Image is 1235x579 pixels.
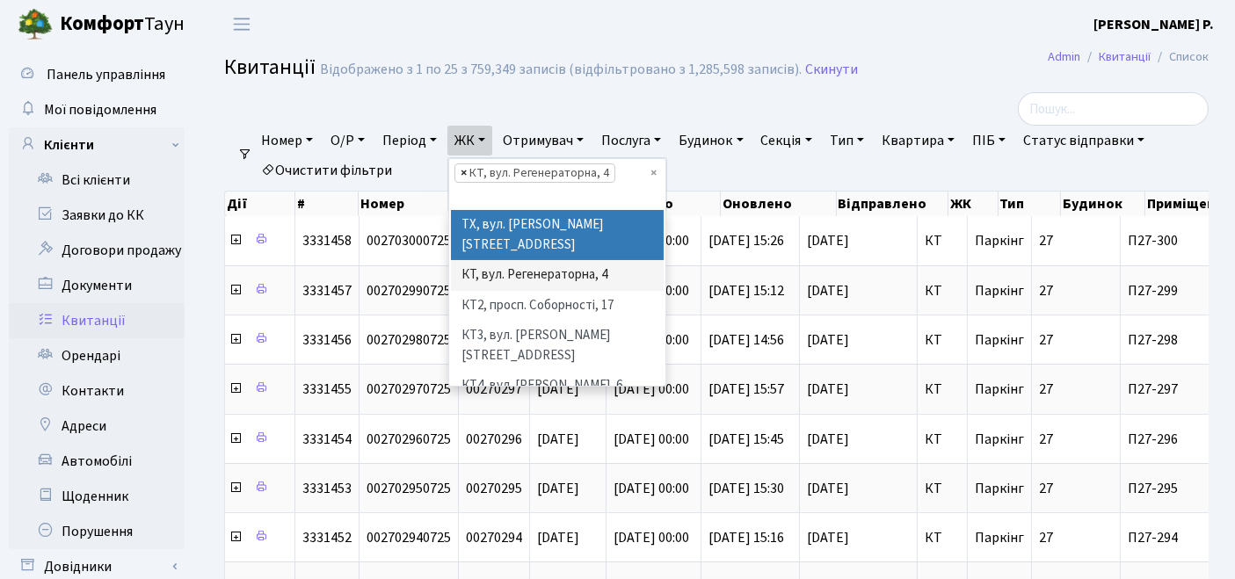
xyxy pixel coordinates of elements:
span: Паркінг [975,330,1024,350]
span: КТ [925,382,960,396]
span: 002702980725 [367,330,451,350]
li: ТХ, вул. [PERSON_NAME][STREET_ADDRESS] [451,210,665,260]
span: [DATE] 15:57 [708,380,784,399]
span: 002702960725 [367,430,451,449]
span: Панель управління [47,65,165,84]
span: 00270296 [466,430,522,449]
a: Admin [1048,47,1080,66]
span: Мої повідомлення [44,100,156,119]
span: [DATE] 14:56 [708,330,784,350]
li: КТ2, просп. Соборності, 17 [451,291,665,322]
span: КТ [925,333,960,347]
span: Паркінг [975,479,1024,498]
span: 002702940725 [367,528,451,547]
b: [PERSON_NAME] Р. [1093,15,1214,34]
a: Договори продажу [9,233,185,268]
span: 002702950725 [367,479,451,498]
li: КТ, вул. Регенераторна, 4 [454,163,615,183]
span: Квитанції [224,52,316,83]
th: Тип [999,192,1061,216]
span: [DATE] 00:00 [614,380,689,399]
nav: breadcrumb [1021,39,1235,76]
span: [DATE] [807,481,910,496]
th: Відправлено [837,192,948,216]
span: 27 [1039,380,1053,399]
span: [DATE] 00:00 [614,528,689,547]
th: Дії [225,192,295,216]
a: Всі клієнти [9,163,185,198]
span: [DATE] 00:00 [614,479,689,498]
span: [DATE] [537,528,579,547]
th: # [295,192,359,216]
span: × [461,164,467,182]
span: [DATE] [807,531,910,545]
a: Документи [9,268,185,303]
span: П27-296 [1128,432,1227,446]
span: Видалити всі елементи [650,164,657,182]
span: 27 [1039,281,1053,300]
span: 00270297 [466,380,522,399]
span: Паркінг [975,528,1024,547]
span: Таун [60,10,185,40]
a: Квартира [875,126,962,156]
span: П27-300 [1128,234,1227,248]
span: [DATE] [807,234,910,248]
a: Очистити фільтри [254,156,399,185]
a: ЖК [447,126,492,156]
span: 3331456 [302,330,352,350]
a: Орендарі [9,338,185,373]
button: Переключити навігацію [220,10,264,39]
span: [DATE] [807,432,910,446]
span: 00270294 [466,528,522,547]
li: Список [1151,47,1209,67]
span: КТ [925,432,960,446]
span: 27 [1039,330,1053,350]
a: Панель управління [9,57,185,92]
div: Відображено з 1 по 25 з 759,349 записів (відфільтровано з 1,285,598 записів). [320,62,802,78]
a: Порушення [9,514,185,549]
span: [DATE] 15:26 [708,231,784,250]
span: [DATE] 15:30 [708,479,784,498]
span: П27-297 [1128,382,1227,396]
span: П27-299 [1128,284,1227,298]
a: Скинути [805,62,858,78]
a: Номер [254,126,320,156]
span: Паркінг [975,281,1024,300]
span: 27 [1039,430,1053,449]
th: Будинок [1061,192,1145,216]
span: 002702990725 [367,281,451,300]
input: Пошук... [1018,92,1209,126]
span: [DATE] 15:45 [708,430,784,449]
span: 3331457 [302,281,352,300]
span: Паркінг [975,231,1024,250]
a: Контакти [9,373,185,409]
b: Комфорт [60,10,144,38]
a: Будинок [672,126,750,156]
span: КТ [925,234,960,248]
li: КТ4, вул. [PERSON_NAME], 6 [451,371,665,402]
a: Тип [823,126,871,156]
a: Статус відправки [1016,126,1151,156]
a: Мої повідомлення [9,92,185,127]
span: [DATE] [537,430,579,449]
span: 3331453 [302,479,352,498]
span: 3331458 [302,231,352,250]
span: 002703000725 [367,231,451,250]
a: Отримувач [496,126,591,156]
span: [DATE] 15:16 [708,528,784,547]
span: [DATE] 00:00 [614,430,689,449]
span: 3331455 [302,380,352,399]
span: [DATE] [537,380,579,399]
span: 00270295 [466,479,522,498]
a: Заявки до КК [9,198,185,233]
span: [DATE] [807,382,910,396]
span: 27 [1039,528,1053,547]
span: [DATE] [807,284,910,298]
span: 27 [1039,479,1053,498]
th: Номер [359,192,457,216]
a: Щоденник [9,479,185,514]
a: Адреси [9,409,185,444]
a: [PERSON_NAME] Р. [1093,14,1214,35]
span: Паркінг [975,430,1024,449]
a: Послуга [594,126,668,156]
